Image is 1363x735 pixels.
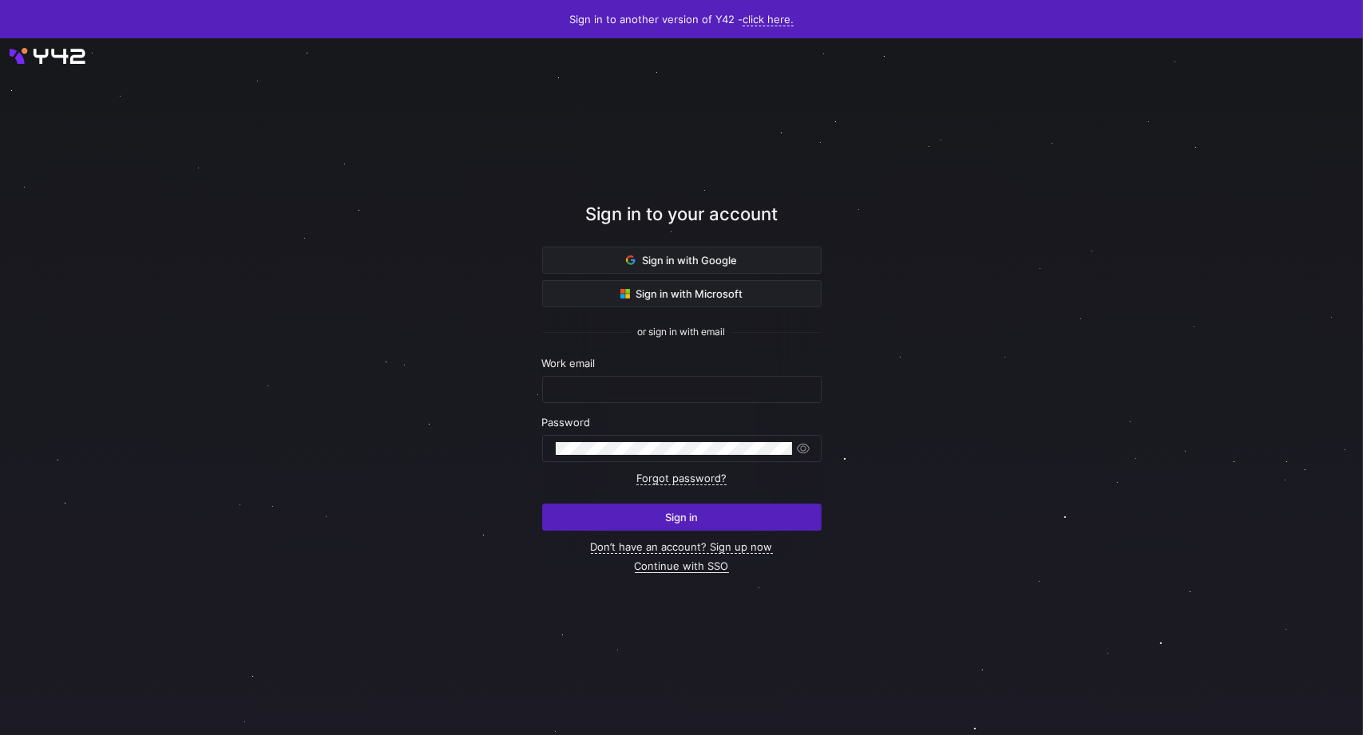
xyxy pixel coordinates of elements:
[635,559,729,573] a: Continue with SSO
[636,472,727,485] a: Forgot password?
[542,357,596,369] span: Work email
[743,13,794,26] a: click here.
[620,287,743,300] span: Sign in with Microsoft
[542,280,822,307] button: Sign in with Microsoft
[591,540,773,554] a: Don’t have an account? Sign up now
[542,504,822,531] button: Sign in
[638,326,726,338] span: or sign in with email
[542,416,591,429] span: Password
[542,247,822,274] button: Sign in with Google
[626,254,737,267] span: Sign in with Google
[542,201,822,247] div: Sign in to your account
[665,511,698,524] span: Sign in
